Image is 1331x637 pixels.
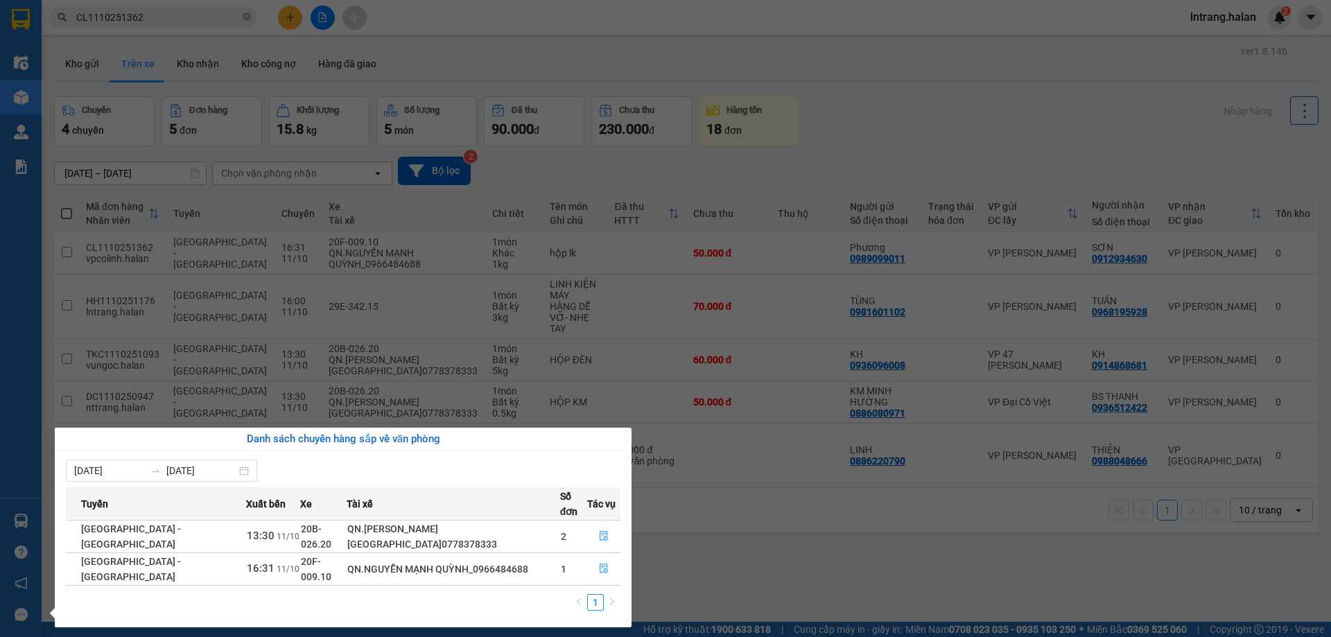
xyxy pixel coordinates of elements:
span: 16:31 [247,562,275,575]
input: Đến ngày [166,463,236,478]
input: Từ ngày [74,463,144,478]
button: file-done [588,525,620,548]
span: 11/10 [277,564,299,574]
span: 13:30 [247,530,275,542]
span: Tuyến [81,496,108,512]
span: swap-right [150,465,161,476]
span: Xuất bến [246,496,286,512]
li: 1 [587,594,604,611]
div: Danh sách chuyến hàng sắp về văn phòng [66,431,620,448]
li: Next Page [604,594,620,611]
span: [GEOGRAPHIC_DATA] - [GEOGRAPHIC_DATA] [81,523,181,550]
span: [GEOGRAPHIC_DATA] - [GEOGRAPHIC_DATA] [81,556,181,582]
span: 20B-026.20 [301,523,331,550]
span: 2 [561,531,566,542]
span: Tác vụ [587,496,616,512]
span: left [575,597,583,606]
span: 20F-009.10 [301,556,331,582]
button: file-done [588,558,620,580]
span: to [150,465,161,476]
button: right [604,594,620,611]
span: Xe [300,496,312,512]
span: file-done [599,531,609,542]
span: file-done [599,564,609,575]
span: 1 [561,564,566,575]
button: left [571,594,587,611]
div: QN.[PERSON_NAME][GEOGRAPHIC_DATA]0778378333 [347,521,559,552]
li: Previous Page [571,594,587,611]
span: Tài xế [347,496,373,512]
span: 11/10 [277,532,299,541]
div: QN.NGUYỄN MẠNH QUỲNH_0966484688 [347,561,559,577]
a: 1 [588,595,603,610]
span: Số đơn [560,489,587,519]
span: right [608,597,616,606]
